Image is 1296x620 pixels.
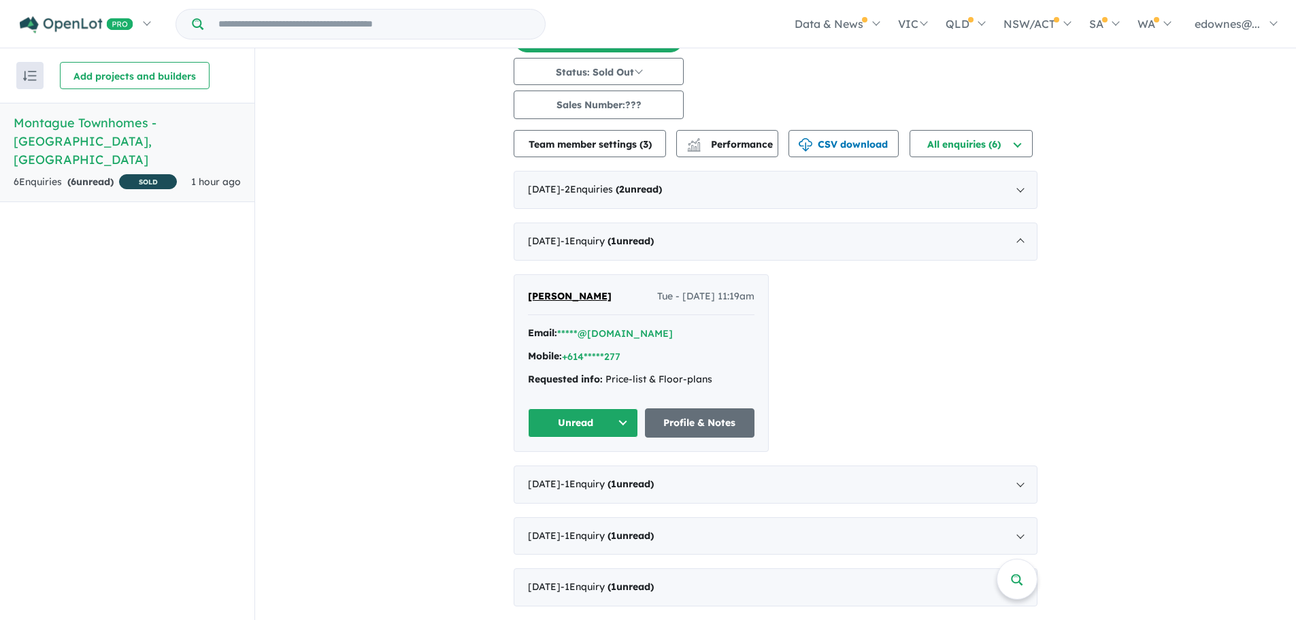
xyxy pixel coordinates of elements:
[528,408,638,438] button: Unread
[645,408,755,438] a: Profile & Notes
[514,91,684,119] button: Sales Number:???
[611,235,616,247] span: 1
[514,130,666,157] button: Team member settings (3)
[67,176,114,188] strong: ( unread)
[689,138,773,150] span: Performance
[687,142,701,151] img: bar-chart.svg
[611,478,616,490] span: 1
[528,289,612,305] a: [PERSON_NAME]
[514,517,1037,555] div: [DATE]
[514,58,684,85] button: Status: Sold Out
[608,478,654,490] strong: ( unread)
[619,183,625,195] span: 2
[119,174,177,189] span: SOLD
[20,16,133,33] img: Openlot PRO Logo White
[788,130,899,157] button: CSV download
[608,529,654,542] strong: ( unread)
[643,138,648,150] span: 3
[514,466,1037,504] div: [DATE]
[561,581,654,593] span: - 1 Enquir y
[528,290,612,302] span: [PERSON_NAME]
[23,71,37,81] img: sort.svg
[688,138,700,146] img: line-chart.svg
[14,114,241,169] h5: Montague Townhomes - [GEOGRAPHIC_DATA] , [GEOGRAPHIC_DATA]
[611,581,616,593] span: 1
[528,373,603,385] strong: Requested info:
[910,130,1033,157] button: All enquiries (6)
[528,350,562,362] strong: Mobile:
[611,529,616,542] span: 1
[561,235,654,247] span: - 1 Enquir y
[71,176,76,188] span: 6
[514,171,1037,209] div: [DATE]
[561,529,654,542] span: - 1 Enquir y
[561,183,662,195] span: - 2 Enquir ies
[616,183,662,195] strong: ( unread)
[206,10,542,39] input: Try estate name, suburb, builder or developer
[191,176,241,188] span: 1 hour ago
[1195,17,1260,31] span: edownes@...
[657,289,754,305] span: Tue - [DATE] 11:19am
[514,568,1037,606] div: [DATE]
[14,174,177,191] div: 6 Enquir ies
[60,62,210,89] button: Add projects and builders
[799,138,812,152] img: download icon
[528,327,557,339] strong: Email:
[528,372,754,388] div: Price-list & Floor-plans
[608,235,654,247] strong: ( unread)
[608,581,654,593] strong: ( unread)
[514,223,1037,261] div: [DATE]
[676,130,778,157] button: Performance
[561,478,654,490] span: - 1 Enquir y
